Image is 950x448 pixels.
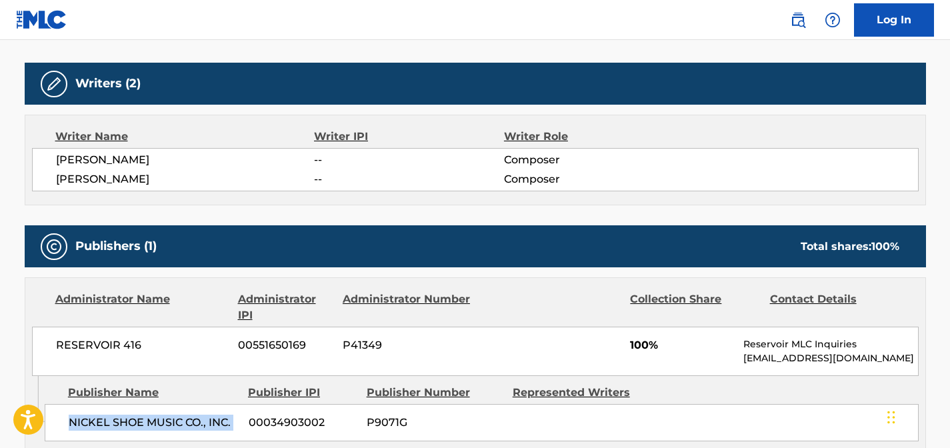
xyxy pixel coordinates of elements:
[630,337,733,353] span: 100%
[504,171,677,187] span: Composer
[367,385,503,401] div: Publisher Number
[790,12,806,28] img: search
[513,385,649,401] div: Represented Writers
[504,129,677,145] div: Writer Role
[249,415,357,431] span: 00034903002
[314,171,503,187] span: --
[819,7,846,33] div: Help
[743,351,917,365] p: [EMAIL_ADDRESS][DOMAIN_NAME]
[56,337,229,353] span: RESERVOIR 416
[785,7,811,33] a: Public Search
[770,291,899,323] div: Contact Details
[56,171,315,187] span: [PERSON_NAME]
[238,291,333,323] div: Administrator IPI
[56,152,315,168] span: [PERSON_NAME]
[883,384,950,448] iframe: Chat Widget
[238,337,333,353] span: 00551650169
[248,385,357,401] div: Publisher IPI
[69,415,239,431] span: NICKEL SHOE MUSIC CO., INC.
[55,129,315,145] div: Writer Name
[314,129,504,145] div: Writer IPI
[343,291,472,323] div: Administrator Number
[801,239,899,255] div: Total shares:
[46,239,62,255] img: Publishers
[46,76,62,92] img: Writers
[75,76,141,91] h5: Writers (2)
[743,337,917,351] p: Reservoir MLC Inquiries
[55,291,228,323] div: Administrator Name
[871,240,899,253] span: 100 %
[367,415,503,431] span: P9071G
[16,10,67,29] img: MLC Logo
[343,337,472,353] span: P41349
[75,239,157,254] h5: Publishers (1)
[68,385,238,401] div: Publisher Name
[887,397,895,437] div: Drag
[504,152,677,168] span: Composer
[825,12,841,28] img: help
[630,291,759,323] div: Collection Share
[854,3,934,37] a: Log In
[314,152,503,168] span: --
